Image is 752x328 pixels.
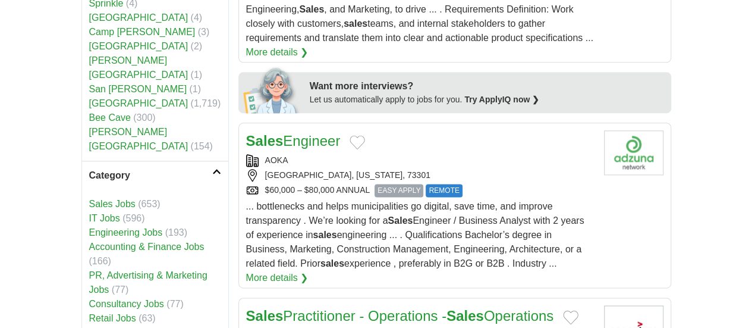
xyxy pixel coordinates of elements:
[89,98,188,108] a: [GEOGRAPHIC_DATA]
[189,84,201,94] span: (1)
[89,113,131,123] a: Bee Cave
[246,271,309,285] a: More details ❯
[89,13,188,23] a: [GEOGRAPHIC_DATA]
[604,130,663,175] img: Company logo
[191,41,203,51] span: (2)
[243,65,301,113] img: apply-iq-scientist.png
[426,184,462,197] span: REMOTE
[89,270,207,295] a: PR, Advertising & Marketing Jobs
[310,93,664,106] div: Let us automatically apply to jobs for you.
[563,310,578,324] button: Add to favorite jobs
[246,308,284,324] strong: Sales
[89,41,188,51] a: [GEOGRAPHIC_DATA]
[313,230,336,240] strong: sales
[133,113,155,123] span: (300)
[139,313,155,323] span: (63)
[310,79,664,93] div: Want more interviews?
[89,27,196,37] a: Camp [PERSON_NAME]
[246,169,594,182] div: [GEOGRAPHIC_DATA], [US_STATE], 73301
[166,299,183,309] span: (77)
[89,168,212,183] h2: Category
[246,133,341,149] a: SalesEngineer
[299,4,324,14] strong: Sales
[89,199,136,209] a: Sales Jobs
[89,242,204,252] a: Accounting & Finance Jobs
[122,213,144,223] span: (596)
[320,258,344,268] strong: sales
[89,213,120,223] a: IT Jobs
[246,201,584,268] span: ... bottlenecks and helps municipalities go digital, save time, and improve transparency . We’re ...
[112,285,128,295] span: (77)
[464,95,539,104] a: Try ApplyIQ now ❯
[388,215,413,226] strong: Sales
[191,141,213,151] span: (154)
[138,199,160,209] span: (653)
[446,308,484,324] strong: Sales
[89,227,163,238] a: Engineering Jobs
[246,184,594,197] div: $60,000 – $80,000 ANNUAL
[246,308,554,324] a: SalesPractitioner - Operations -SalesOperations
[89,313,136,323] a: Retail Jobs
[89,127,188,151] a: [PERSON_NAME][GEOGRAPHIC_DATA]
[191,98,221,108] span: (1,719)
[165,227,187,238] span: (193)
[344,18,367,29] strong: sales
[191,13,203,23] span: (4)
[198,27,210,37] span: (3)
[89,256,111,266] span: (166)
[375,184,423,197] span: EASY APPLY
[246,154,594,167] div: AOKA
[246,45,309,60] a: More details ❯
[191,70,203,80] span: (1)
[246,133,284,149] strong: Sales
[89,84,187,94] a: San [PERSON_NAME]
[89,299,164,309] a: Consultancy Jobs
[350,135,365,149] button: Add to favorite jobs
[89,55,188,80] a: [PERSON_NAME][GEOGRAPHIC_DATA]
[82,161,228,190] a: Category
